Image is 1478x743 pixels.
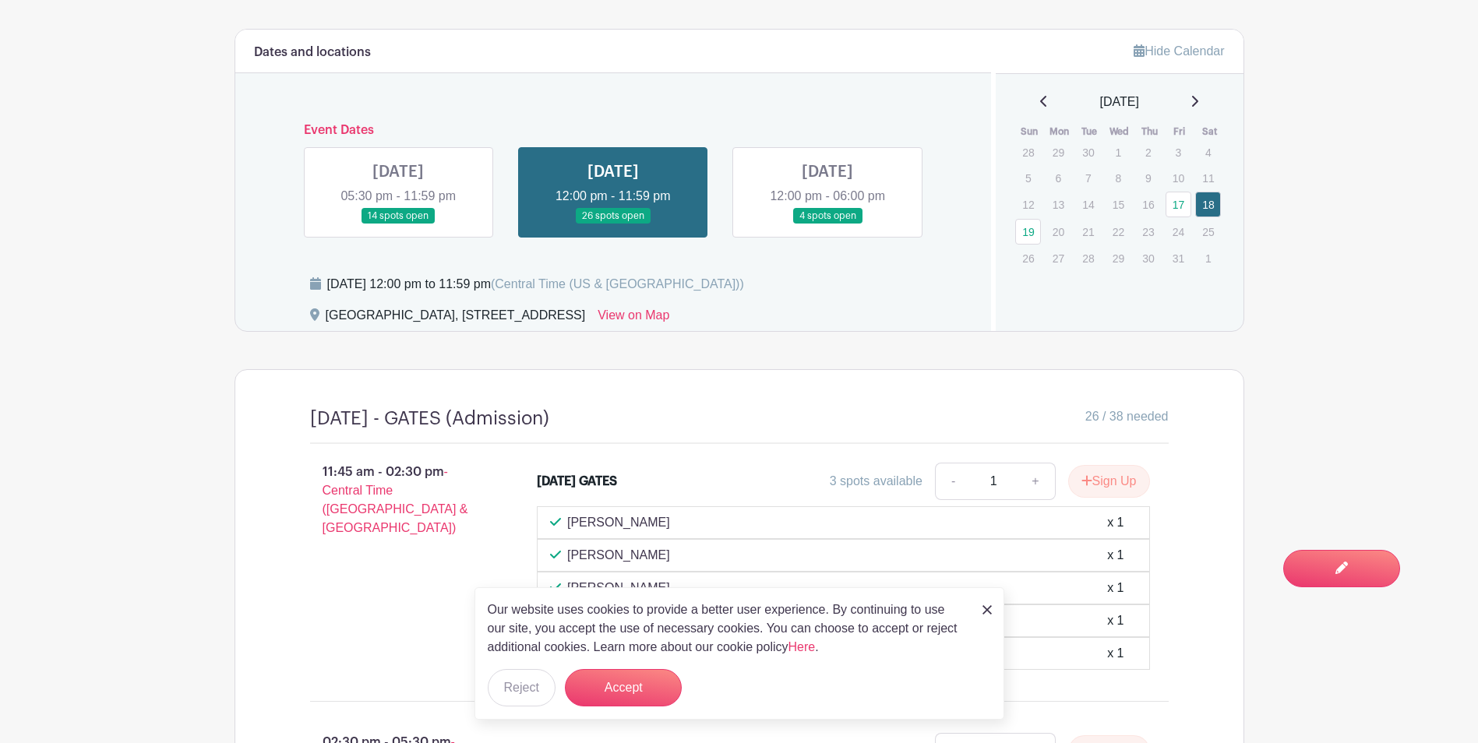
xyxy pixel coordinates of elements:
[323,465,468,534] span: - Central Time ([GEOGRAPHIC_DATA] & [GEOGRAPHIC_DATA])
[1134,44,1224,58] a: Hide Calendar
[1195,220,1221,244] p: 25
[1166,192,1191,217] a: 17
[254,45,371,60] h6: Dates and locations
[567,579,670,597] p: [PERSON_NAME]
[1134,124,1165,139] th: Thu
[1015,166,1041,190] p: 5
[1075,246,1101,270] p: 28
[1107,611,1123,630] div: x 1
[1075,166,1101,190] p: 7
[1166,246,1191,270] p: 31
[1135,192,1161,217] p: 16
[1135,220,1161,244] p: 23
[1014,124,1045,139] th: Sun
[1106,192,1131,217] p: 15
[1046,246,1071,270] p: 27
[1085,407,1169,426] span: 26 / 38 needed
[1135,140,1161,164] p: 2
[1075,192,1101,217] p: 14
[1075,220,1101,244] p: 21
[788,640,816,653] a: Here
[1046,166,1071,190] p: 6
[1075,140,1101,164] p: 30
[1195,192,1221,217] a: 18
[1107,579,1123,597] div: x 1
[1107,546,1123,565] div: x 1
[1106,166,1131,190] p: 8
[1195,140,1221,164] p: 4
[1194,124,1225,139] th: Sat
[1166,140,1191,164] p: 3
[1045,124,1075,139] th: Mon
[1166,166,1191,190] p: 10
[982,605,992,614] img: close_button-5f87c8562297e5c2d7936805f587ecaba9071eb48480494691a3f1689db116b3.svg
[1165,124,1195,139] th: Fri
[285,456,513,544] p: 11:45 am - 02:30 pm
[488,600,966,657] p: Our website uses cookies to provide a better user experience. By continuing to use our site, you ...
[1195,166,1221,190] p: 11
[1068,465,1150,498] button: Sign Up
[1135,166,1161,190] p: 9
[1015,192,1041,217] p: 12
[1106,220,1131,244] p: 22
[567,513,670,532] p: [PERSON_NAME]
[1107,644,1123,663] div: x 1
[310,407,549,430] h4: [DATE] - GATES (Admission)
[1100,93,1139,111] span: [DATE]
[565,669,682,706] button: Accept
[935,463,971,500] a: -
[1107,513,1123,532] div: x 1
[1015,246,1041,270] p: 26
[326,306,586,331] div: [GEOGRAPHIC_DATA], [STREET_ADDRESS]
[1106,246,1131,270] p: 29
[1195,246,1221,270] p: 1
[1046,192,1071,217] p: 13
[598,306,669,331] a: View on Map
[1046,140,1071,164] p: 29
[537,472,617,491] div: [DATE] GATES
[1015,219,1041,245] a: 19
[1015,140,1041,164] p: 28
[291,123,936,138] h6: Event Dates
[1046,220,1071,244] p: 20
[567,546,670,565] p: [PERSON_NAME]
[1135,246,1161,270] p: 30
[1074,124,1105,139] th: Tue
[1166,220,1191,244] p: 24
[1106,140,1131,164] p: 1
[488,669,556,706] button: Reject
[1105,124,1135,139] th: Wed
[491,277,744,291] span: (Central Time (US & [GEOGRAPHIC_DATA]))
[327,275,744,294] div: [DATE] 12:00 pm to 11:59 pm
[1016,463,1055,500] a: +
[830,472,922,491] div: 3 spots available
